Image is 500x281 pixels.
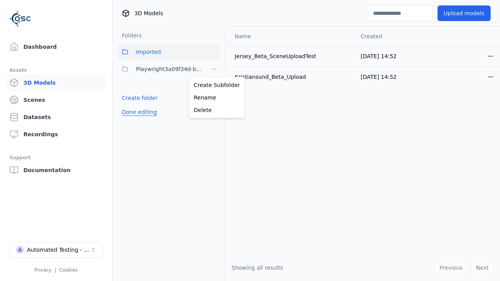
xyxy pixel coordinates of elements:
a: Create Subfolder [191,79,243,91]
a: Rename [191,91,243,104]
a: Delete [191,104,243,116]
